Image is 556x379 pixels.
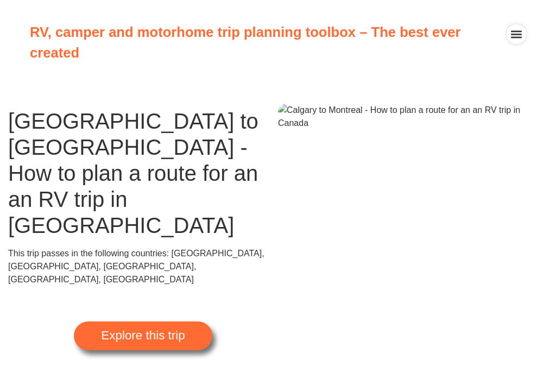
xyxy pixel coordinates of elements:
p: RV, camper and motorhome trip planning toolbox – The best ever created [30,22,505,64]
div: Menu Toggle [507,24,526,44]
span: This trip passes in the following countries: [GEOGRAPHIC_DATA], [GEOGRAPHIC_DATA], [GEOGRAPHIC_DA... [8,249,264,284]
h1: [GEOGRAPHIC_DATA] to [GEOGRAPHIC_DATA] - How to plan a route for an an RV trip in [GEOGRAPHIC_DATA] [8,108,278,238]
a: Explore this trip [74,321,212,350]
span: Explore this trip [101,330,185,342]
img: Calgary to Montreal - How to plan a route for an an RV trip in Canada [278,104,548,130]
